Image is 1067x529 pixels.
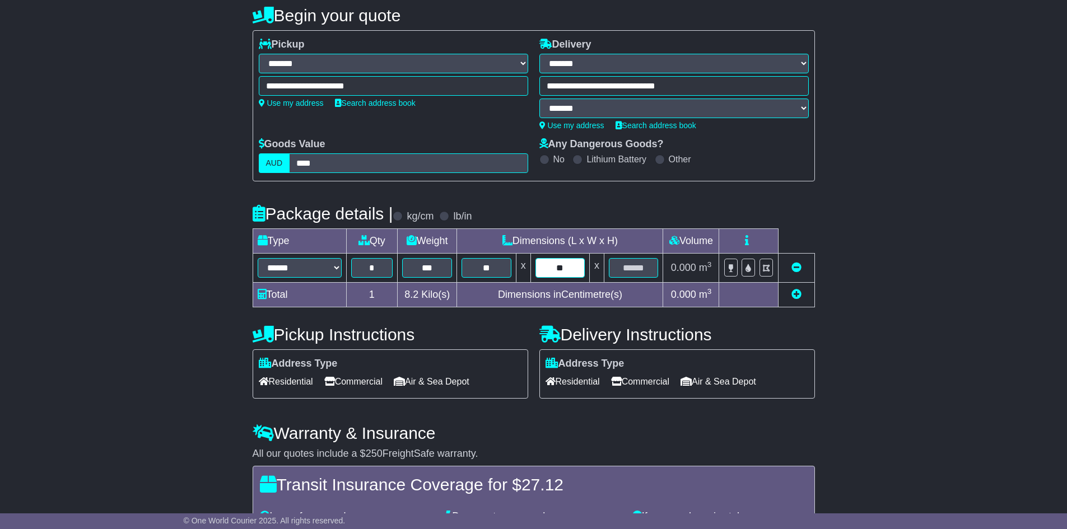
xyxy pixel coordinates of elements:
a: Use my address [259,99,324,107]
span: 0.000 [671,262,696,273]
td: 1 [346,283,398,307]
h4: Warranty & Insurance [253,424,815,442]
sup: 3 [707,287,712,296]
label: Other [669,154,691,165]
h4: Delivery Instructions [539,325,815,344]
td: Dimensions (L x W x H) [457,229,663,254]
td: Weight [398,229,457,254]
label: Any Dangerous Goods? [539,138,664,151]
label: Lithium Battery [586,154,646,165]
div: If your package is stolen [627,511,813,523]
a: Search address book [335,99,416,107]
span: 0.000 [671,289,696,300]
h4: Begin your quote [253,6,815,25]
span: Commercial [324,373,383,390]
a: Remove this item [791,262,802,273]
td: Dimensions in Centimetre(s) [457,283,663,307]
label: Delivery [539,39,591,51]
span: 27.12 [521,475,563,494]
span: Residential [546,373,600,390]
td: Total [253,283,346,307]
span: m [699,262,712,273]
label: No [553,154,565,165]
td: x [590,254,604,283]
a: Add new item [791,289,802,300]
label: Goods Value [259,138,325,151]
div: All our quotes include a $ FreightSafe warranty. [253,448,815,460]
span: Air & Sea Depot [394,373,469,390]
td: Kilo(s) [398,283,457,307]
span: Commercial [611,373,669,390]
label: Address Type [259,358,338,370]
td: Qty [346,229,398,254]
span: m [699,289,712,300]
span: 8.2 [404,289,418,300]
div: Loss of your package [254,511,441,523]
label: lb/in [453,210,472,223]
span: Residential [259,373,313,390]
h4: Pickup Instructions [253,325,528,344]
a: Search address book [616,121,696,130]
div: Damage to your package [440,511,627,523]
sup: 3 [707,260,712,269]
label: AUD [259,153,290,173]
td: x [516,254,530,283]
a: Use my address [539,121,604,130]
h4: Transit Insurance Coverage for $ [260,475,808,494]
td: Volume [663,229,719,254]
span: 250 [366,448,383,459]
label: Pickup [259,39,305,51]
span: © One World Courier 2025. All rights reserved. [184,516,346,525]
span: Air & Sea Depot [681,373,756,390]
label: Address Type [546,358,625,370]
td: Type [253,229,346,254]
label: kg/cm [407,210,434,223]
h4: Package details | [253,204,393,223]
